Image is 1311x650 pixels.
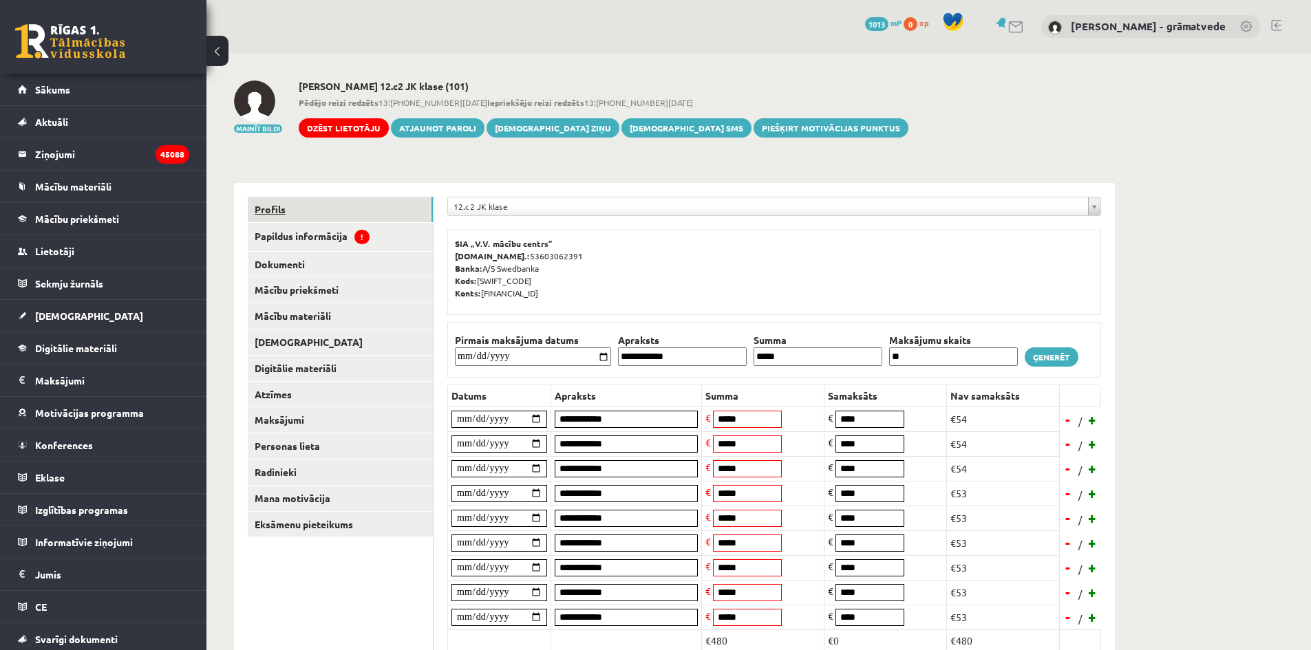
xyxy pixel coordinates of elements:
[1071,19,1226,33] a: [PERSON_NAME] - grāmatvede
[1086,458,1100,479] a: +
[35,116,68,128] span: Aktuāli
[1077,611,1084,626] span: /
[18,74,189,105] a: Sākums
[35,439,93,451] span: Konferences
[35,600,47,613] span: CE
[35,471,65,484] span: Eklase
[828,436,833,448] span: €
[615,333,750,347] th: Apraksts
[248,252,433,277] a: Dokumenti
[1086,508,1100,528] a: +
[455,237,1094,299] p: 53603062391 A/S Swedbanka [SWIFT_CODE] [FINANCIAL_ID]
[455,263,482,274] b: Banka:
[824,384,947,407] th: Samaksāts
[621,118,752,138] a: [DEMOGRAPHIC_DATA] SMS
[248,303,433,329] a: Mācību materiāli
[35,536,133,548] span: Informatīvie ziņojumi
[828,461,833,473] span: €
[35,365,189,396] legend: Maksājumi
[1086,557,1100,578] a: +
[828,510,833,523] span: €
[904,17,935,28] a: 0 xp
[35,83,70,96] span: Sākums
[18,559,189,590] a: Jumis
[1061,607,1075,627] a: -
[865,17,902,28] a: 1013 mP
[451,333,615,347] th: Pirmais maksājuma datums
[455,288,481,299] b: Konts:
[891,17,902,28] span: mP
[919,17,928,28] span: xp
[947,456,1060,481] td: €54
[865,17,888,31] span: 1013
[18,235,189,267] a: Lietotāji
[455,238,553,249] b: SIA „V.V. mācību centrs”
[18,268,189,299] a: Sekmju žurnāls
[947,580,1060,605] td: €53
[248,512,433,537] a: Eksāmenu pieteikums
[15,24,125,58] a: Rīgas 1. Tālmācības vidusskola
[299,118,389,138] a: Dzēst lietotāju
[705,560,711,572] span: €
[248,486,433,511] a: Mana motivācija
[702,384,824,407] th: Summa
[18,171,189,202] a: Mācību materiāli
[18,106,189,138] a: Aktuāli
[1077,463,1084,477] span: /
[1061,458,1075,479] a: -
[18,397,189,429] a: Motivācijas programma
[299,97,379,108] b: Pēdējo reizi redzēts
[35,633,118,645] span: Svarīgi dokumenti
[18,591,189,622] a: CE
[1061,557,1075,578] a: -
[1077,438,1084,453] span: /
[1086,532,1100,553] a: +
[1086,582,1100,603] a: +
[455,275,477,286] b: Kods:
[705,486,711,498] span: €
[886,333,1021,347] th: Maksājumu skaits
[828,411,833,424] span: €
[1077,562,1084,576] span: /
[1061,508,1075,528] a: -
[947,407,1060,431] td: €54
[750,333,886,347] th: Summa
[248,356,433,381] a: Digitālie materiāli
[35,310,143,322] span: [DEMOGRAPHIC_DATA]
[354,230,370,244] span: !
[448,384,551,407] th: Datums
[448,197,1100,215] a: 12.c2 JK klase
[947,506,1060,530] td: €53
[18,203,189,235] a: Mācību priekšmeti
[35,407,144,419] span: Motivācijas programma
[828,486,833,498] span: €
[705,609,711,622] span: €
[705,585,711,597] span: €
[35,342,117,354] span: Digitālie materiāli
[705,535,711,548] span: €
[299,96,908,109] span: 13:[PHONE_NUMBER][DATE] 13:[PHONE_NUMBER][DATE]
[1025,347,1078,367] a: Ģenerēt
[1077,488,1084,502] span: /
[705,411,711,424] span: €
[248,382,433,407] a: Atzīmes
[1077,512,1084,527] span: /
[754,118,908,138] a: Piešķirt motivācijas punktus
[1061,532,1075,553] a: -
[947,605,1060,629] td: €53
[248,197,433,222] a: Profils
[18,332,189,364] a: Digitālie materiāli
[705,510,711,523] span: €
[1086,433,1100,454] a: +
[234,80,275,122] img: Raimonds Pupels
[1086,483,1100,503] a: +
[35,245,74,257] span: Lietotāji
[454,197,1083,215] span: 12.c2 JK klase
[18,462,189,493] a: Eklase
[1086,409,1100,430] a: +
[828,609,833,622] span: €
[828,535,833,548] span: €
[248,277,433,303] a: Mācību priekšmeti
[1077,414,1084,429] span: /
[828,560,833,572] span: €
